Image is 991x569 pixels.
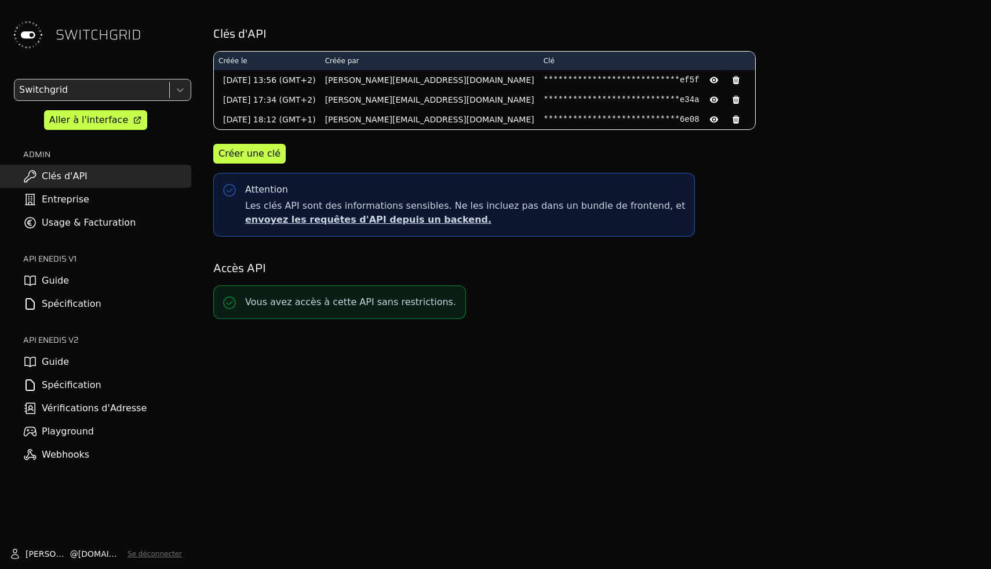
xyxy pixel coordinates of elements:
td: [PERSON_NAME][EMAIL_ADDRESS][DOMAIN_NAME] [320,110,539,129]
h2: Clés d'API [213,26,975,42]
th: Clé [539,52,755,70]
td: [DATE] 17:34 (GMT+2) [214,90,320,110]
img: Switchgrid Logo [9,16,46,53]
th: Créée par [320,52,539,70]
button: Créer une clé [213,144,286,164]
h2: API ENEDIS v1 [23,253,191,264]
p: Vous avez accès à cette API sans restrictions. [245,295,456,309]
th: Créée le [214,52,320,70]
h2: Accès API [213,260,975,276]
button: Se déconnecter [127,549,182,559]
div: Aller à l'interface [49,113,128,127]
span: @ [70,548,78,560]
h2: API ENEDIS v2 [23,334,191,346]
a: Aller à l'interface [44,110,147,130]
td: [PERSON_NAME][EMAIL_ADDRESS][DOMAIN_NAME] [320,70,539,90]
p: envoyez les requêtes d'API depuis un backend. [245,213,685,227]
td: [DATE] 18:12 (GMT+1) [214,110,320,129]
td: [DATE] 13:56 (GMT+2) [214,70,320,90]
span: [DOMAIN_NAME] [78,548,123,560]
span: SWITCHGRID [56,26,141,44]
span: [PERSON_NAME] [25,548,70,560]
td: [PERSON_NAME][EMAIL_ADDRESS][DOMAIN_NAME] [320,90,539,110]
span: Les clés API sont des informations sensibles. Ne les incluez pas dans un bundle de frontend, et [245,199,685,227]
div: Créer une clé [218,147,280,161]
div: Attention [245,183,288,197]
h2: ADMIN [23,148,191,160]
